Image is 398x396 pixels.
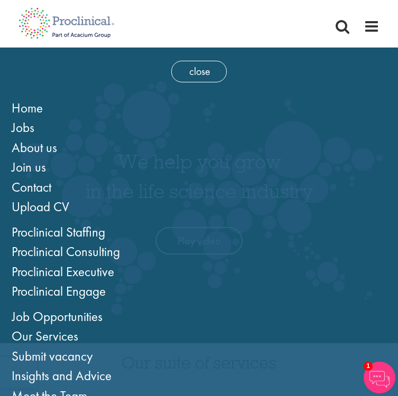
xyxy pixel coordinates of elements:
[12,347,93,365] a: Submit vacancy
[364,362,373,371] span: 1
[12,243,120,260] a: Proclinical Consulting
[12,178,51,196] a: Contact
[12,158,46,176] a: Join us
[12,282,106,300] a: Proclinical Engage
[12,119,34,136] a: Jobs
[364,362,395,393] img: Chatbot
[12,308,103,325] a: Job Opportunities
[12,198,69,215] a: Upload CV
[12,99,43,117] a: Home
[12,139,57,156] a: About us
[12,327,78,345] a: Our Services
[12,263,114,280] a: Proclinical Executive
[12,223,105,241] a: Proclinical Staffing
[171,61,227,82] span: close
[12,367,112,384] a: Insights and Advice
